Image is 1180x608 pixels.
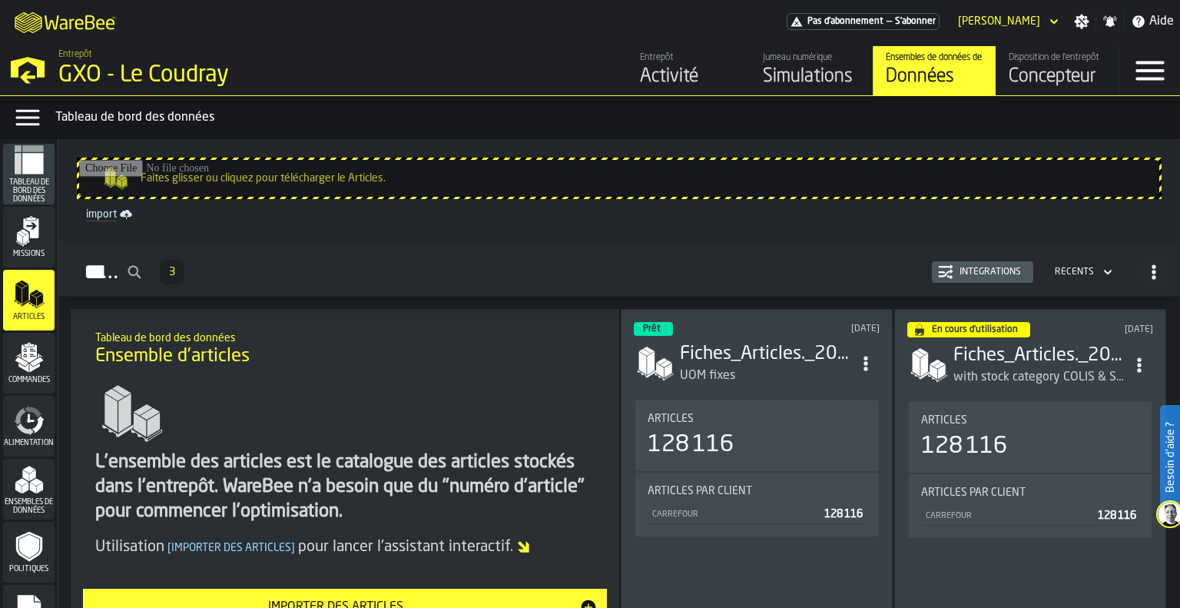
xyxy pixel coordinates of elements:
[3,313,55,321] span: Articles
[824,509,863,520] span: 128 116
[643,324,661,334] span: Prêt
[787,13,940,30] div: Abonnement au menu
[952,12,1062,31] div: DropdownMenuValue-Léa Ducceschi
[778,324,880,334] div: Updated: 23/09/2025 21:59:13 Created: 23/09/2025 21:54:37
[3,144,55,205] li: menu Tableau de bord des données
[887,16,892,27] span: —
[80,205,1158,224] a: link-to-/wh/i/efd9e906-5eb9-41af-aac9-d3e075764b8d/import/items/
[291,543,295,553] span: ]
[55,108,1174,127] div: Tableau de bord des données
[3,270,55,331] li: menu Articles
[895,16,936,27] span: S'abonner
[95,344,250,369] span: Ensemble d'articles
[635,473,878,537] div: stat-Articles par client
[169,267,175,277] span: 3
[1125,12,1180,31] label: button-toggle-Aide
[83,321,607,377] div: title-Ensemble d'articles
[763,52,860,63] div: Jumeau numérique
[921,433,1007,460] div: 128 116
[1055,267,1094,277] div: DropdownMenuValue-4
[921,487,1026,499] span: Articles par client
[6,102,49,133] label: button-toggle-Menu Données
[627,46,750,95] a: link-to-/wh/i/efd9e906-5eb9-41af-aac9-d3e075764b8d/feed/
[1119,46,1180,95] label: button-toggle-Menu
[921,414,1139,427] div: Title
[3,376,55,384] span: Commandes
[953,267,1027,277] div: Intégrations
[680,367,852,385] div: UOM fixes
[1098,510,1136,521] span: 128 116
[921,414,967,427] span: Articles
[640,52,737,63] div: Entrepôt
[909,402,1152,473] div: stat-Articles
[807,16,883,27] span: Pas d'abonnement
[648,413,694,425] span: Articles
[1009,52,1106,63] div: Disposition de l'entrepôt
[95,450,595,524] div: L'ensemble des articles est le catalogue des articles stockés dans l'entrepôt. WareBee n'a besoin...
[648,485,752,497] span: Articles par client
[3,207,55,268] li: menu Missions
[763,65,860,89] div: Simulations
[932,325,1018,334] span: En cours d'utilisation
[1096,14,1124,29] label: button-toggle-Notifications
[1049,263,1115,281] div: DropdownMenuValue-4
[635,400,878,471] div: stat-Articles
[932,261,1033,283] button: button-Intégrations
[3,522,55,583] li: menu Politiques
[907,322,1030,337] div: status-4 2
[648,413,866,425] div: Title
[953,368,1125,387] div: with stock category COLIS & SPCB
[58,49,92,60] span: Entrepôt
[651,510,818,520] div: CARREFOUR
[909,474,1152,538] div: stat-Articles par client
[787,13,940,30] a: link-to-/wh/i/efd9e906-5eb9-41af-aac9-d3e075764b8d/pricing/
[996,46,1119,95] a: link-to-/wh/i/efd9e906-5eb9-41af-aac9-d3e075764b8d/designer
[3,498,55,515] span: Ensembles de données
[3,333,55,394] li: menu Commandes
[95,329,595,344] h2: Sub Title
[921,505,1139,526] div: StatList-item-CARREFOUR
[953,344,1125,368] h3: Fiches_Articles._20250822.csv
[1149,12,1174,31] span: Aide
[634,322,673,336] div: status-3 2
[648,503,866,524] div: StatList-item-CARREFOUR
[79,160,1159,197] input: Faites glisser ou cliquez pour télécharger le Articles.
[958,15,1040,28] div: DropdownMenuValue-Léa Ducceschi
[648,431,734,459] div: 128 116
[750,46,873,95] a: link-to-/wh/i/efd9e906-5eb9-41af-aac9-d3e075764b8d/simulations
[3,178,55,204] span: Tableau de bord des données
[921,487,1139,499] div: Title
[648,485,866,497] div: Title
[1093,324,1153,335] div: Updated: 18/09/2025 10:49:22 Created: 22/08/2025 13:42:58
[167,543,171,553] span: [
[640,65,737,89] div: Activité
[680,367,735,385] div: UOM fixes
[164,543,298,553] span: Importer des articles
[1068,14,1095,29] label: button-toggle-Paramètres
[886,52,983,63] div: Ensembles de données de l'entrepôt
[1162,407,1178,508] label: Besoin d'aide ?
[886,65,983,89] div: Données
[3,439,55,447] span: Alimentation
[58,242,1180,297] h2: button-Articles
[95,537,595,558] div: Utilisation pour lancer l'assistant interactif.
[3,459,55,520] li: menu Ensembles de données
[3,396,55,457] li: menu Alimentation
[3,565,55,573] span: Politiques
[924,511,1092,521] div: CARREFOUR
[3,250,55,258] span: Missions
[873,46,996,95] a: link-to-/wh/i/efd9e906-5eb9-41af-aac9-d3e075764b8d/data
[1009,65,1106,89] div: Concepteur
[680,342,852,367] h3: Fiches_Articles._20250822.csv
[154,260,191,284] div: ButtonLoadMore-En savoir plus-Prévenir-Première-Dernière
[58,61,473,89] div: GXO - Le Coudray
